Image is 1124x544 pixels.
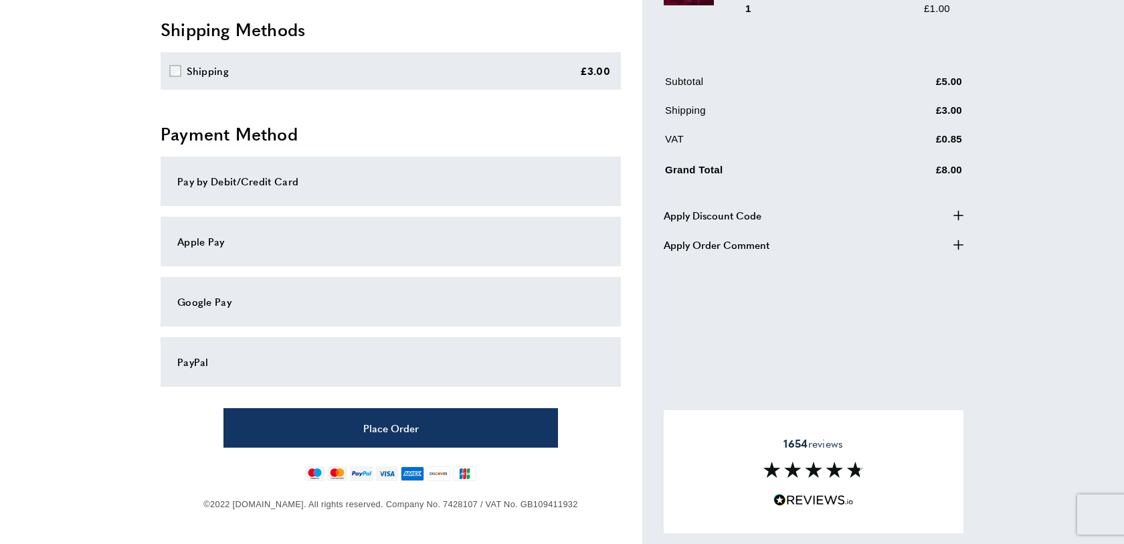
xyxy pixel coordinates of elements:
div: Google Pay [177,294,604,310]
td: £0.85 [870,131,962,157]
button: Place Order [223,408,558,448]
div: 1 [744,1,770,17]
td: Grand Total [665,160,868,189]
td: £3.00 [870,102,962,128]
img: paypal [350,466,373,481]
img: american-express [401,466,424,481]
td: £5.00 [870,74,962,100]
img: Reviews.io 5 stars [773,494,854,507]
div: £3.00 [580,63,611,79]
div: Shipping [187,63,229,79]
td: VAT [665,131,868,157]
strong: 1654 [783,436,808,451]
td: Shipping [665,102,868,128]
div: Pay by Debit/Credit Card [177,173,604,189]
h2: Payment Method [161,122,621,146]
div: PayPal [177,354,604,370]
img: discover [427,466,450,481]
img: maestro [305,466,324,481]
td: £8.00 [870,160,962,189]
span: reviews [783,437,843,450]
h2: Shipping Methods [161,17,621,41]
div: Apple Pay [177,234,604,250]
span: £1.00 [924,3,950,14]
span: Apply Order Comment [664,237,769,253]
img: mastercard [327,466,347,481]
span: Apply Discount Code [664,207,761,223]
img: visa [376,466,398,481]
td: Subtotal [665,74,868,100]
img: Reviews section [763,462,864,478]
img: jcb [453,466,476,481]
span: ©2022 [DOMAIN_NAME]. All rights reserved. Company No. 7428107 / VAT No. GB109411932 [203,499,577,509]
